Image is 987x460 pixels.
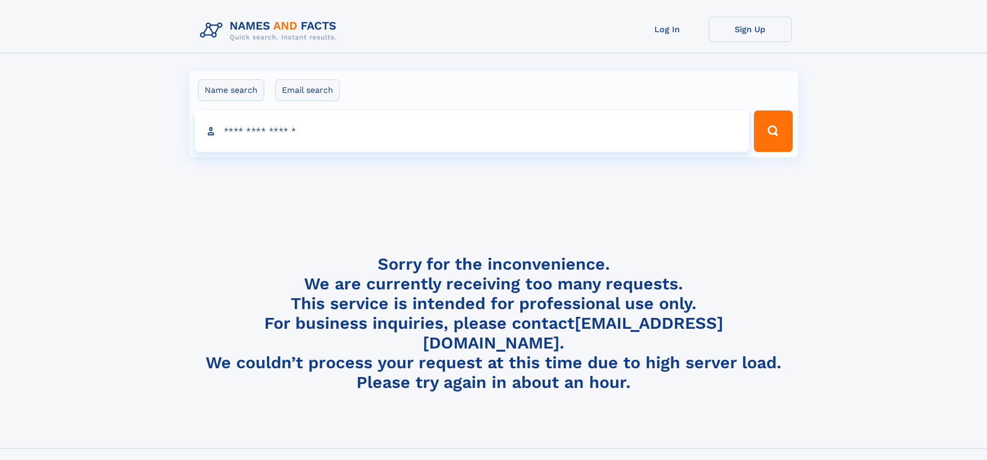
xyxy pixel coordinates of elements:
[196,17,345,45] img: Logo Names and Facts
[754,110,792,152] button: Search Button
[275,79,340,101] label: Email search
[196,254,792,393] h4: Sorry for the inconvenience. We are currently receiving too many requests. This service is intend...
[709,17,792,42] a: Sign Up
[198,79,264,101] label: Name search
[195,110,750,152] input: search input
[626,17,709,42] a: Log In
[423,313,723,353] a: [EMAIL_ADDRESS][DOMAIN_NAME]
